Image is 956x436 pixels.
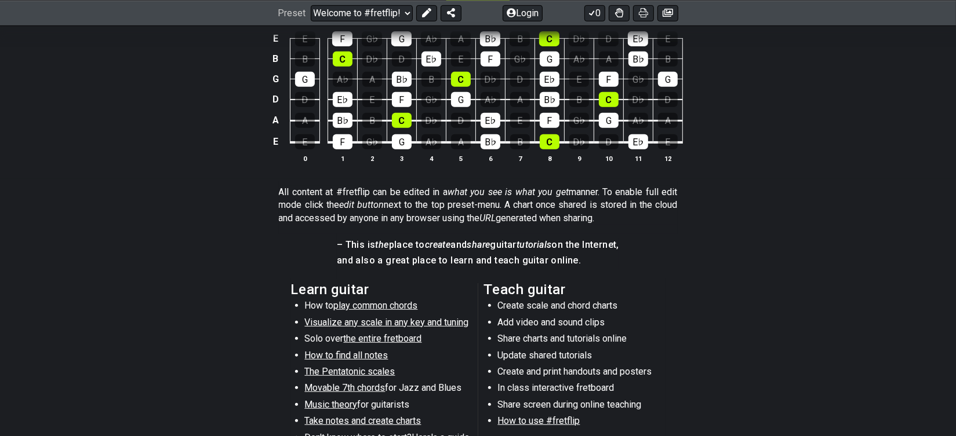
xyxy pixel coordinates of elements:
[658,72,678,87] div: G
[569,31,589,46] div: D♭
[503,5,543,21] button: Login
[392,92,412,107] div: F
[498,382,663,398] li: In class interactive fretboard
[484,283,666,296] h2: Teach guitar
[295,113,315,128] div: A
[633,5,654,21] button: Print
[268,131,282,153] td: E
[584,5,605,21] button: 0
[498,365,663,382] li: Create and print handouts and posters
[653,152,682,164] th: 12
[305,299,470,316] li: How to
[421,31,441,46] div: A♭
[333,134,352,149] div: F
[416,5,437,21] button: Edit Preset
[421,92,441,107] div: G♭
[481,72,500,87] div: D♭
[480,31,500,46] div: B♭
[628,92,648,107] div: D♭
[421,52,441,67] div: E♭
[268,69,282,89] td: G
[333,92,352,107] div: E♭
[540,92,559,107] div: B♭
[628,113,648,128] div: A♭
[268,49,282,69] td: B
[658,92,678,107] div: D
[510,113,530,128] div: E
[609,5,630,21] button: Toggle Dexterity for all fretkits
[628,31,648,46] div: E♭
[376,239,389,250] em: the
[305,415,421,426] span: Take notes and create charts
[446,152,475,164] th: 5
[421,72,441,87] div: B
[279,186,678,225] p: All content at #fretflip can be edited in a manner. To enable full edit mode click the next to th...
[392,52,412,67] div: D
[498,398,663,415] li: Share screen during online teaching
[305,382,470,398] li: for Jazz and Blues
[540,52,559,67] div: G
[658,113,678,128] div: A
[657,5,678,21] button: Create image
[337,254,619,267] h4: and also a great place to learn and teach guitar online.
[451,92,471,107] div: G
[540,72,559,87] div: E♭
[451,72,471,87] div: C
[475,152,505,164] th: 6
[498,332,663,349] li: Share charts and tutorials online
[594,152,623,164] th: 10
[339,199,384,210] em: edit button
[332,31,352,46] div: F
[305,399,358,410] span: Music theory
[362,113,382,128] div: B
[305,382,386,393] span: Movable 7th chords
[569,72,589,87] div: E
[362,134,382,149] div: G♭
[628,52,648,67] div: B♭
[628,134,648,149] div: E♭
[392,134,412,149] div: G
[599,52,619,67] div: A
[392,72,412,87] div: B♭
[421,113,441,128] div: D♭
[333,52,352,67] div: C
[305,366,395,377] span: The Pentatonic scales
[305,317,469,328] span: Visualize any scale in any key and tuning
[362,72,382,87] div: A
[362,52,382,67] div: D♭
[362,92,382,107] div: E
[362,31,382,46] div: G♭
[657,31,678,46] div: E
[295,92,315,107] div: D
[416,152,446,164] th: 4
[623,152,653,164] th: 11
[510,52,530,67] div: G♭
[311,5,413,21] select: Preset
[599,134,619,149] div: D
[421,134,441,149] div: A♭
[334,300,418,311] span: play common chords
[481,92,500,107] div: A♭
[328,152,357,164] th: 1
[480,212,496,224] em: URL
[569,113,589,128] div: G♭
[387,152,416,164] th: 3
[564,152,594,164] th: 9
[498,349,663,365] li: Update shared tutorials
[448,186,569,197] em: what you see is what you get
[392,113,412,128] div: C
[441,5,461,21] button: Share Preset
[451,134,471,149] div: A
[268,29,282,49] td: E
[498,415,580,426] span: How to use #fretflip
[295,134,315,149] div: E
[535,152,564,164] th: 8
[481,113,500,128] div: E♭
[481,52,500,67] div: F
[450,31,471,46] div: A
[295,52,315,67] div: B
[510,31,530,46] div: B
[505,152,535,164] th: 7
[357,152,387,164] th: 2
[540,113,559,128] div: F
